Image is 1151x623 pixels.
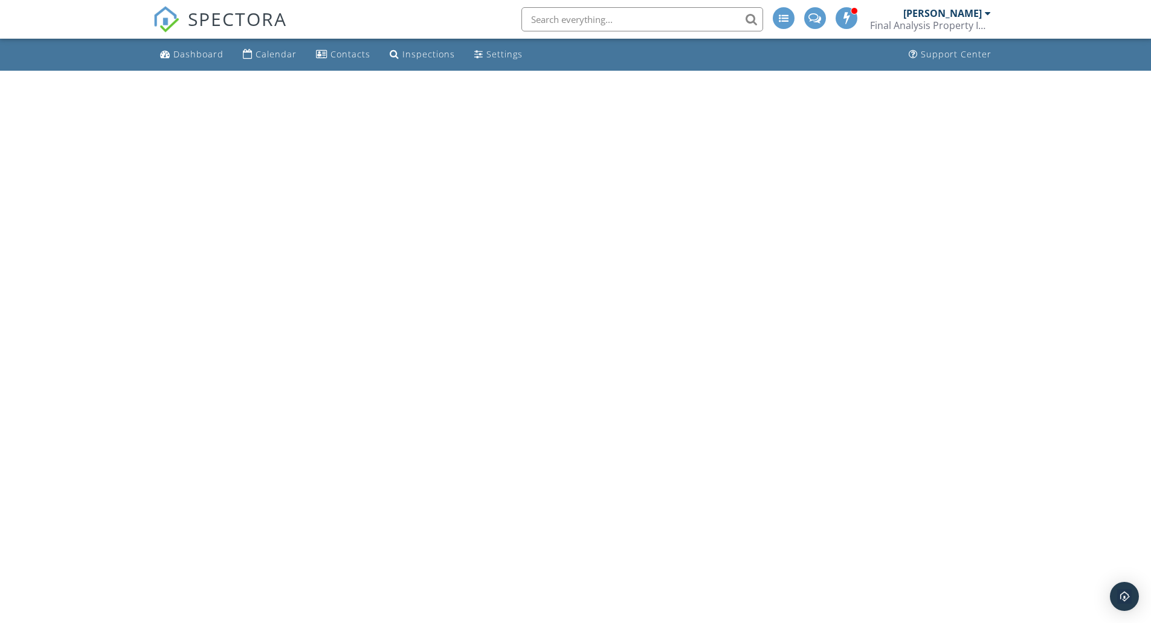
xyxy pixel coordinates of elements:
span: SPECTORA [188,6,287,31]
a: Contacts [311,44,375,66]
div: Dashboard [173,48,224,60]
img: The Best Home Inspection Software - Spectora [153,6,179,33]
div: Inspections [402,48,455,60]
a: SPECTORA [153,16,287,42]
div: Open Intercom Messenger [1110,582,1139,611]
div: Contacts [330,48,370,60]
a: Dashboard [155,44,228,66]
a: Support Center [904,44,996,66]
a: Inspections [385,44,460,66]
input: Search everything... [521,7,763,31]
div: [PERSON_NAME] [903,7,982,19]
div: Final Analysis Property Inspections [870,19,991,31]
div: Support Center [921,48,991,60]
a: Calendar [238,44,301,66]
div: Settings [486,48,523,60]
a: Settings [469,44,527,66]
div: Calendar [256,48,297,60]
